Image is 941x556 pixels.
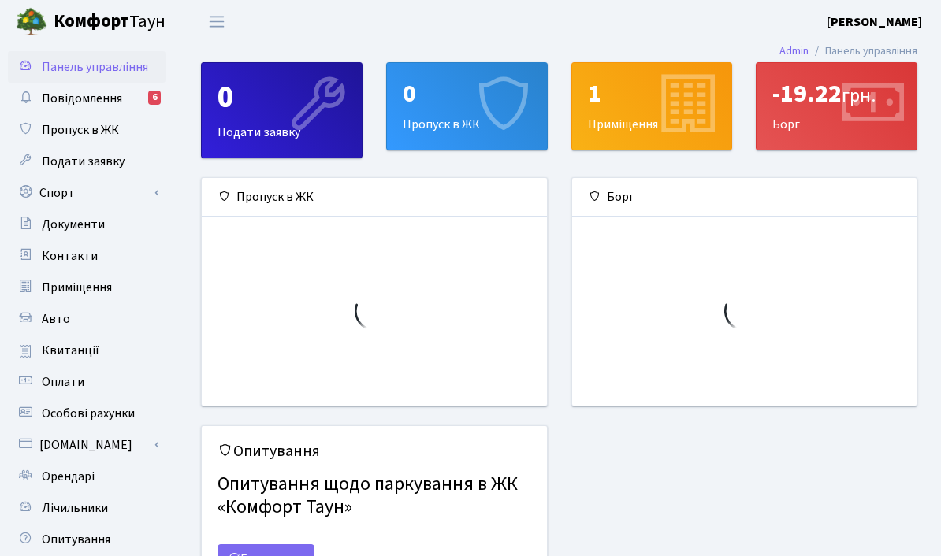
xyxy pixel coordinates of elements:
[42,279,112,296] span: Приміщення
[42,531,110,548] span: Опитування
[756,35,941,68] nav: breadcrumb
[403,79,531,109] div: 0
[571,62,733,150] a: 1Приміщення
[8,303,166,335] a: Авто
[387,63,547,150] div: Пропуск в ЖК
[42,153,125,170] span: Подати заявку
[757,63,917,150] div: Борг
[8,429,166,461] a: [DOMAIN_NAME]
[8,492,166,524] a: Лічильники
[827,13,922,32] a: [PERSON_NAME]
[572,178,917,217] div: Борг
[588,79,716,109] div: 1
[572,63,732,150] div: Приміщення
[197,9,236,35] button: Переключити навігацію
[8,398,166,429] a: Особові рахунки
[42,58,148,76] span: Панель управління
[42,310,70,328] span: Авто
[42,468,95,485] span: Орендарі
[8,366,166,398] a: Оплати
[8,335,166,366] a: Квитанції
[201,62,363,158] a: 0Подати заявку
[8,209,166,240] a: Документи
[8,51,166,83] a: Панель управління
[779,43,809,59] a: Admin
[809,43,917,60] li: Панель управління
[42,499,108,517] span: Лічильники
[8,177,166,209] a: Спорт
[8,272,166,303] a: Приміщення
[202,178,547,217] div: Пропуск в ЖК
[202,63,362,158] div: Подати заявку
[42,90,122,107] span: Повідомлення
[772,79,901,109] div: -19.22
[386,62,548,150] a: 0Пропуск в ЖК
[16,6,47,38] img: logo.png
[42,405,135,422] span: Особові рахунки
[42,121,119,139] span: Пропуск в ЖК
[54,9,166,35] span: Таун
[42,247,98,265] span: Контакти
[148,91,161,105] div: 6
[8,83,166,114] a: Повідомлення6
[8,146,166,177] a: Подати заявку
[42,373,84,391] span: Оплати
[54,9,129,34] b: Комфорт
[42,216,105,233] span: Документи
[218,442,531,461] h5: Опитування
[42,342,99,359] span: Квитанції
[218,467,531,525] h4: Опитування щодо паркування в ЖК «Комфорт Таун»
[8,114,166,146] a: Пропуск в ЖК
[8,524,166,555] a: Опитування
[8,240,166,272] a: Контакти
[8,461,166,492] a: Орендарі
[827,13,922,31] b: [PERSON_NAME]
[218,79,346,117] div: 0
